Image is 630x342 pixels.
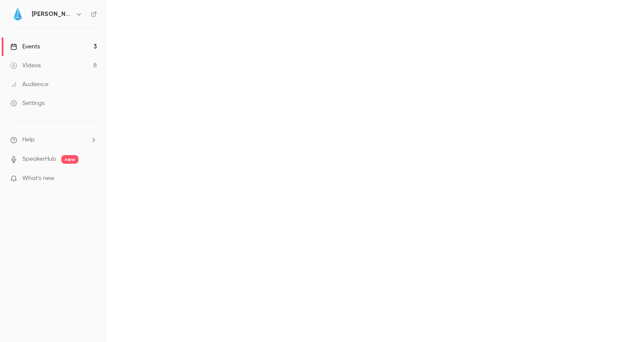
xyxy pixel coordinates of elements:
[22,174,54,183] span: What's new
[22,155,56,164] a: SpeakerHub
[11,7,24,21] img: JIN
[61,155,78,164] span: new
[10,135,97,144] li: help-dropdown-opener
[10,99,45,108] div: Settings
[32,10,72,18] h6: [PERSON_NAME]
[10,80,48,89] div: Audience
[22,135,35,144] span: Help
[10,42,40,51] div: Events
[10,61,41,70] div: Videos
